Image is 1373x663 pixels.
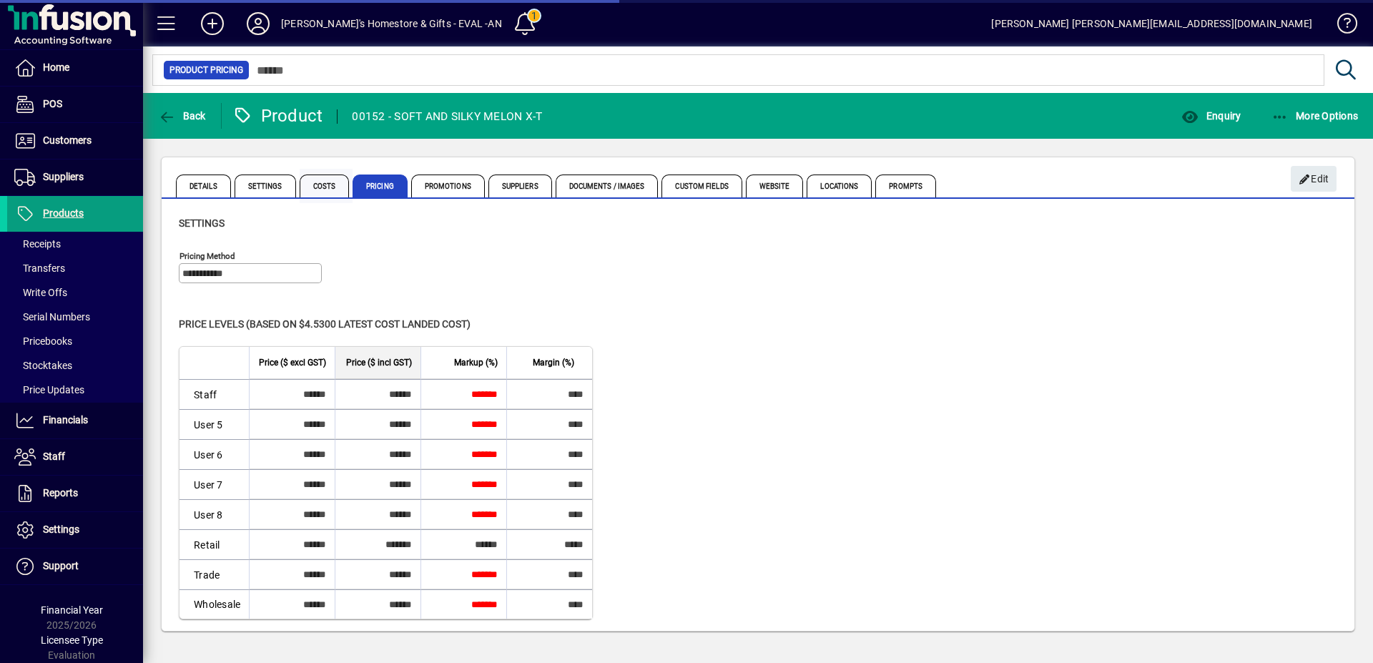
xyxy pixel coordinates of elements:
span: Customers [43,134,92,146]
mat-label: Pricing method [179,251,235,261]
span: Locations [807,175,872,197]
a: Suppliers [7,159,143,195]
span: Stocktakes [14,360,72,371]
span: More Options [1271,110,1359,122]
span: Transfers [14,262,65,274]
span: Licensee Type [41,634,103,646]
a: Reports [7,476,143,511]
span: Support [43,560,79,571]
span: Staff [43,451,65,462]
span: Pricing [353,175,408,197]
span: Serial Numbers [14,311,90,323]
span: Website [746,175,804,197]
span: Products [43,207,84,219]
span: Settings [43,524,79,535]
td: User 8 [179,499,249,529]
div: [PERSON_NAME] [PERSON_NAME][EMAIL_ADDRESS][DOMAIN_NAME] [991,12,1312,35]
span: Promotions [411,175,485,197]
span: Financials [43,414,88,426]
app-page-header-button: Back [143,103,222,129]
button: Enquiry [1178,103,1244,129]
span: Edit [1299,167,1329,191]
a: Support [7,549,143,584]
span: Reports [43,487,78,499]
button: Add [190,11,235,36]
a: Pricebooks [7,329,143,353]
span: Product Pricing [169,63,243,77]
a: Settings [7,512,143,548]
a: Transfers [7,256,143,280]
td: User 5 [179,409,249,439]
span: Documents / Images [556,175,659,197]
button: Profile [235,11,281,36]
button: Edit [1291,166,1337,192]
span: Home [43,62,69,73]
div: Product [232,104,323,127]
td: Retail [179,529,249,559]
td: User 6 [179,439,249,469]
span: POS [43,98,62,109]
a: Knowledge Base [1327,3,1355,49]
span: Price levels (based on $4.5300 Latest cost landed cost) [179,318,471,330]
span: Enquiry [1181,110,1241,122]
span: Markup (%) [454,355,498,370]
span: Costs [300,175,350,197]
a: Stocktakes [7,353,143,378]
span: Financial Year [41,604,103,616]
div: 00152 - SOFT AND SILKY MELON X-T [352,105,542,128]
a: Write Offs [7,280,143,305]
a: Home [7,50,143,86]
a: Financials [7,403,143,438]
span: Details [176,175,231,197]
span: Margin (%) [533,355,574,370]
td: User 7 [179,469,249,499]
td: Wholesale [179,589,249,619]
span: Settings [235,175,296,197]
span: Write Offs [14,287,67,298]
span: Price Updates [14,384,84,396]
button: More Options [1268,103,1362,129]
span: Custom Fields [661,175,742,197]
a: Customers [7,123,143,159]
span: Settings [179,217,225,229]
span: Suppliers [488,175,552,197]
span: Back [158,110,206,122]
span: Price ($ excl GST) [259,355,326,370]
td: Staff [179,379,249,409]
a: POS [7,87,143,122]
span: Prompts [875,175,936,197]
a: Receipts [7,232,143,256]
a: Staff [7,439,143,475]
span: Price ($ incl GST) [346,355,412,370]
span: Receipts [14,238,61,250]
a: Price Updates [7,378,143,402]
span: Suppliers [43,171,84,182]
a: Serial Numbers [7,305,143,329]
div: [PERSON_NAME]'s Homestore & Gifts - EVAL -AN [281,12,502,35]
span: Pricebooks [14,335,72,347]
td: Trade [179,559,249,589]
button: Back [154,103,210,129]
